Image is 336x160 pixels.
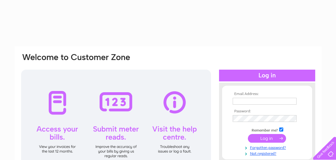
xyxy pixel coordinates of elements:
[233,144,303,150] a: Forgotten password?
[231,92,303,96] th: Email Address:
[231,109,303,114] th: Password:
[248,134,286,143] input: Submit
[231,127,303,133] td: Remember me?
[233,150,303,156] a: Not registered?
